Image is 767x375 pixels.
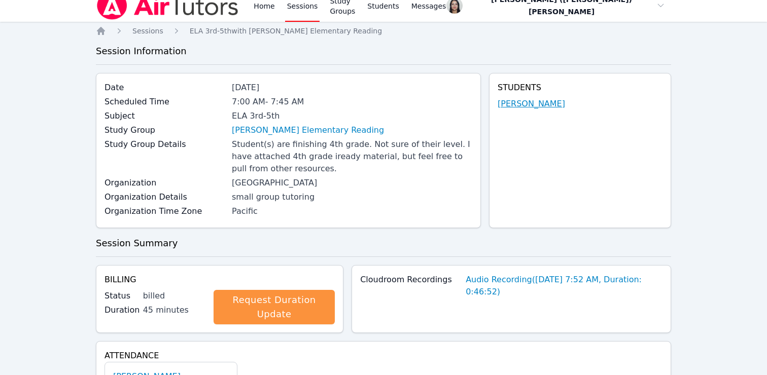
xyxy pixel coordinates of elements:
label: Scheduled Time [104,96,226,108]
nav: Breadcrumb [96,26,671,36]
h4: Billing [104,274,335,286]
div: Student(s) are finishing 4th grade. Not sure of their level. I have attached 4th grade iready mat... [232,138,472,175]
label: Cloudroom Recordings [360,274,460,286]
a: ELA 3rd-5thwith [PERSON_NAME] Elementary Reading [190,26,382,36]
label: Organization Time Zone [104,205,226,217]
div: small group tutoring [232,191,472,203]
div: 7:00 AM - 7:45 AM [232,96,472,108]
a: Audio Recording([DATE] 7:52 AM, Duration: 0:46:52) [466,274,663,298]
h4: Attendance [104,350,663,362]
a: Sessions [132,26,163,36]
h3: Session Summary [96,236,671,250]
a: [PERSON_NAME] [498,98,565,110]
span: ELA 3rd-5th with [PERSON_NAME] Elementary Reading [190,27,382,35]
div: 45 minutes [143,304,205,316]
a: Request Duration Update [214,290,335,324]
label: Date [104,82,226,94]
label: Status [104,290,137,302]
span: Sessions [132,27,163,35]
label: Organization [104,177,226,189]
span: Messages [411,1,446,11]
div: [GEOGRAPHIC_DATA] [232,177,472,189]
a: [PERSON_NAME] Elementary Reading [232,124,384,136]
div: Pacific [232,205,472,217]
div: [DATE] [232,82,472,94]
label: Subject [104,110,226,122]
div: billed [143,290,205,302]
label: Study Group [104,124,226,136]
label: Study Group Details [104,138,226,151]
div: ELA 3rd-5th [232,110,472,122]
label: Organization Details [104,191,226,203]
h3: Session Information [96,44,671,58]
h4: Students [498,82,663,94]
label: Duration [104,304,137,316]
